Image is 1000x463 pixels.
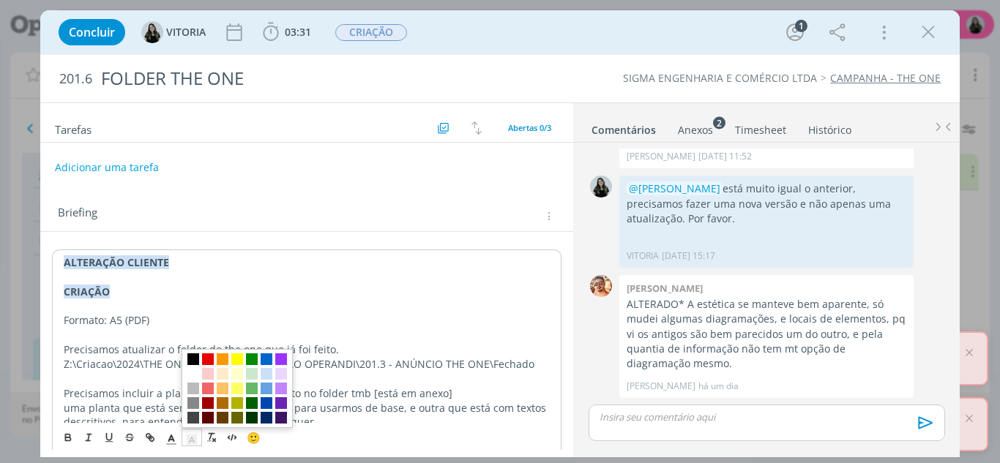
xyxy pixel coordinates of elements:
p: está muito igual o anterior, precisamos fazer uma nova versão e não apenas uma atualização. Por f... [627,181,906,226]
span: 201.6 [59,71,92,87]
button: VVITORIA [141,21,206,43]
p: Precisamos incluir a planta do empreendimento no folder tmb [está em anexo] [64,386,551,401]
img: V [590,275,612,297]
span: [DATE] 15:17 [662,249,715,263]
div: FOLDER THE ONE [95,61,567,97]
img: V [590,176,612,197]
button: 🙂 [243,428,264,445]
span: CRIAÇÃO [335,24,407,41]
button: 1 [783,20,807,44]
a: CAMPANHA - THE ONE [830,71,941,85]
a: Histórico [807,116,852,138]
span: @[PERSON_NAME] [629,181,720,195]
span: Abertas 0/3 [508,122,551,133]
img: arrow-down-up.svg [471,121,482,135]
button: 03:31 [259,20,315,44]
p: uma planta que está sem texto nenhum que é para usarmos de base, e outra que está com textos desc... [64,401,551,430]
strong: CRIAÇÃO [64,285,110,298]
img: V [141,21,163,43]
span: Tarefas [55,119,92,137]
b: [PERSON_NAME] [627,282,703,295]
p: VITORIA [627,249,659,263]
button: CRIAÇÃO [335,23,408,42]
p: Z:\Criacao\2024\THE ONE RESIDENCIAL\CRIAÇÃO OPERANDI\201.3 - ANÚNCIO THE ONE\Fechado [64,357,551,372]
div: 1 [795,20,807,32]
div: Anexos [678,123,713,138]
span: Cor de Fundo [182,428,202,445]
span: [DATE] 11:52 [698,150,752,163]
span: VITORIA [166,27,206,37]
p: [PERSON_NAME] [627,150,695,163]
a: Timesheet [734,116,787,138]
a: SIGMA ENGENHARIA E COMÉRCIO LTDA [623,71,817,85]
span: 03:31 [285,25,311,39]
span: Briefing [58,207,97,226]
button: Concluir [59,19,125,45]
strong: ALTERAÇÃO CLIENTE [64,255,169,269]
p: Formato: A5 (PDF) [64,313,551,328]
p: [PERSON_NAME] [627,380,695,393]
p: ALTERADO* A estética se manteve bem aparente, só mudei algumas diagramações, e locais de elemento... [627,297,906,372]
span: 🙂 [247,429,261,444]
button: Adicionar uma tarefa [54,154,160,181]
span: há um dia [698,380,739,393]
div: dialog [40,10,960,457]
p: Precisamos atualizar o folder do the one que já foi feito. [64,342,551,357]
span: Cor do Texto [161,428,182,445]
sup: 2 [713,116,725,129]
a: Comentários [591,116,657,138]
span: Concluir [69,26,115,38]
